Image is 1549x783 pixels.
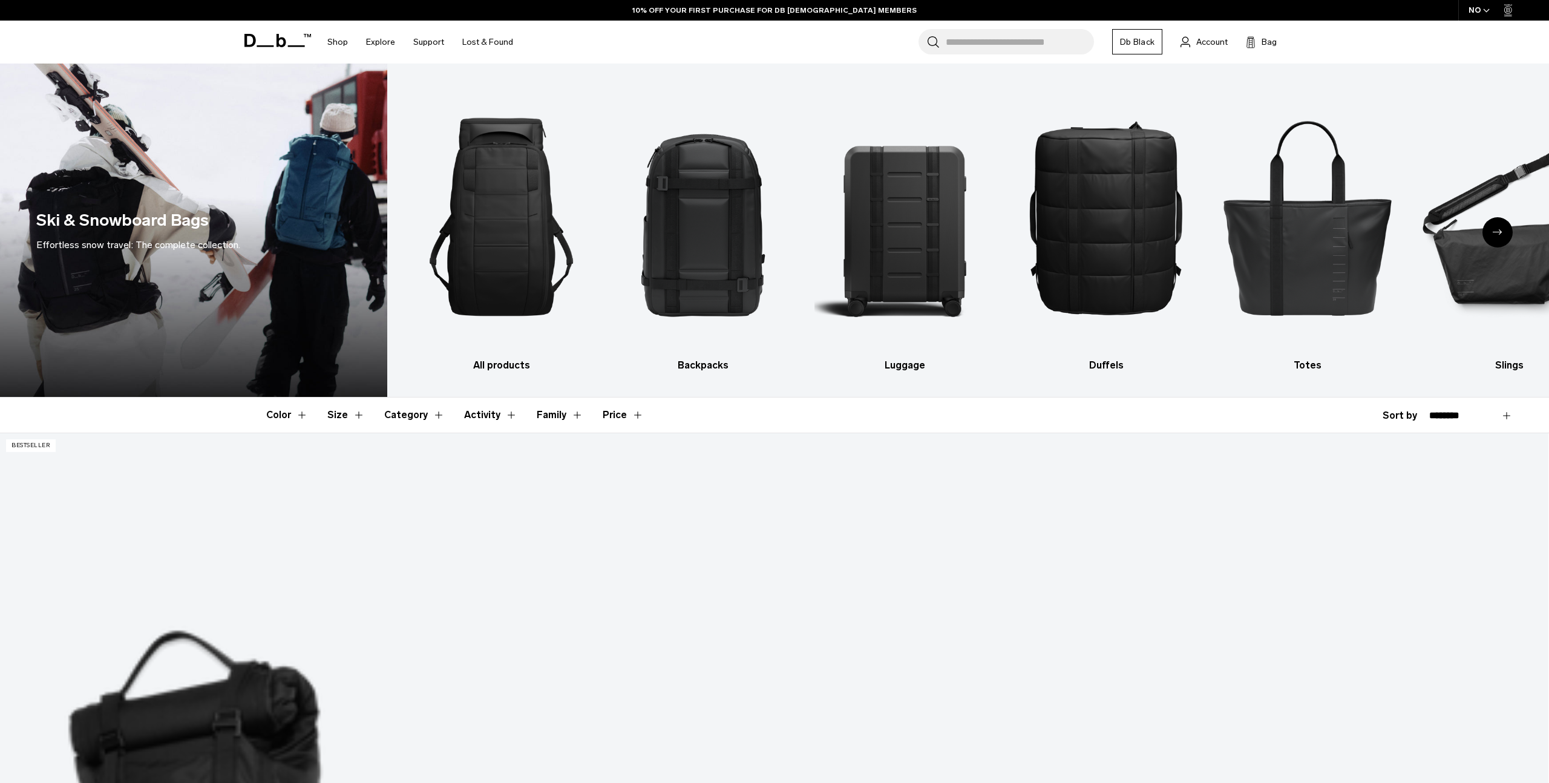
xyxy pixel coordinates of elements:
a: 10% OFF YOUR FIRST PURCHASE FOR DB [DEMOGRAPHIC_DATA] MEMBERS [632,5,917,16]
h1: Ski & Snowboard Bags [36,208,209,233]
button: Toggle Filter [464,398,517,433]
button: Toggle Filter [384,398,445,433]
button: Bag [1246,34,1277,49]
div: Next slide [1482,217,1513,247]
a: Explore [366,21,395,64]
li: 4 / 10 [1016,82,1196,373]
p: Bestseller [6,439,56,452]
a: Db Totes [1217,82,1398,373]
a: Db All products [411,82,592,373]
span: Bag [1262,36,1277,48]
button: Toggle Filter [266,398,308,433]
a: Support [413,21,444,64]
a: Account [1181,34,1228,49]
a: Db Black [1112,29,1162,54]
img: Db [1217,82,1398,352]
li: 3 / 10 [814,82,995,373]
a: Lost & Found [462,21,513,64]
a: Db Luggage [814,82,995,373]
a: Shop [327,21,348,64]
img: Db [814,82,995,352]
a: Db Backpacks [613,82,793,373]
img: Db [1016,82,1196,352]
img: Db [411,82,592,352]
li: 1 / 10 [411,82,592,373]
button: Toggle Filter [327,398,365,433]
h3: Backpacks [613,358,793,373]
span: Effortless snow travel: The complete collection. [36,239,240,251]
h3: Totes [1217,358,1398,373]
h3: Duffels [1016,358,1196,373]
h3: Luggage [814,358,995,373]
nav: Main Navigation [318,21,522,64]
a: Db Duffels [1016,82,1196,373]
h3: All products [411,358,592,373]
button: Toggle Price [603,398,644,433]
span: Account [1196,36,1228,48]
li: 2 / 10 [613,82,793,373]
li: 5 / 10 [1217,82,1398,373]
button: Toggle Filter [537,398,583,433]
img: Db [613,82,793,352]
